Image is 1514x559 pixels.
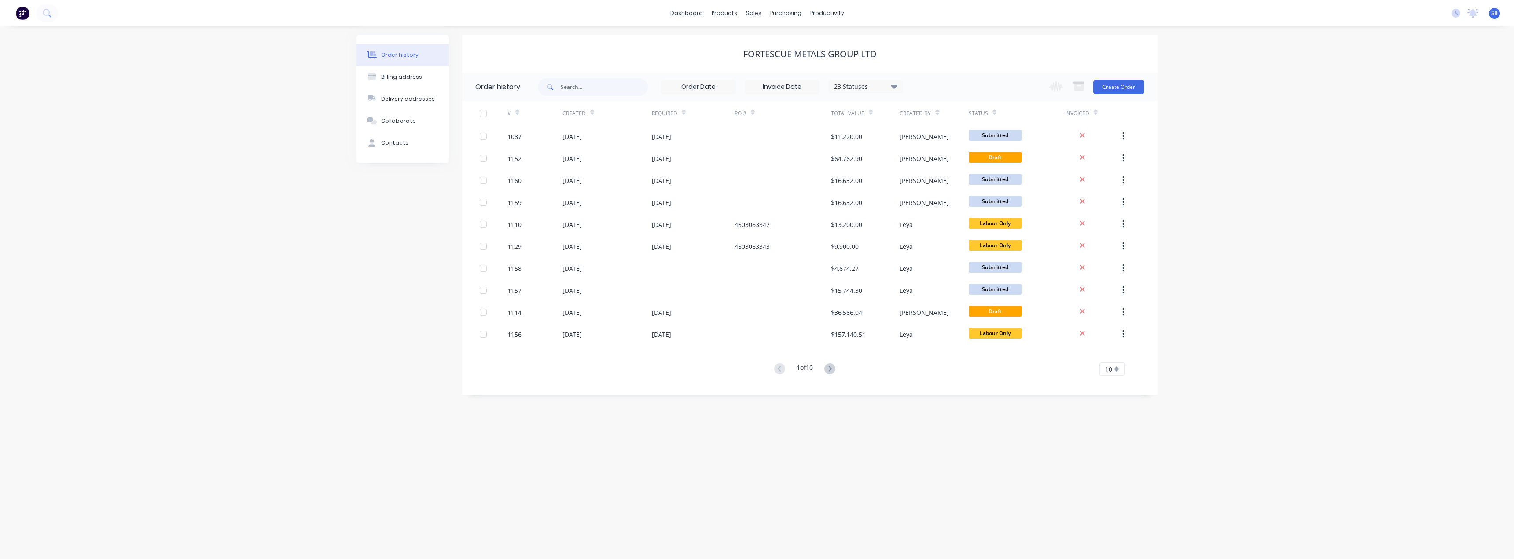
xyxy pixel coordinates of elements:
div: productivity [806,7,849,20]
input: Invoice Date [745,80,819,94]
div: 23 Statuses [829,82,903,91]
div: [DATE] [562,220,582,229]
div: Leya [900,286,913,295]
span: 10 [1105,365,1112,374]
div: Required [652,110,677,117]
div: 1110 [507,220,522,229]
div: [PERSON_NAME] [900,176,949,185]
div: Leya [900,330,913,339]
div: [DATE] [562,330,582,339]
span: Labour Only [969,328,1022,339]
div: [DATE] [652,220,671,229]
div: 1114 [507,308,522,317]
div: [DATE] [652,132,671,141]
div: 1160 [507,176,522,185]
div: [DATE] [652,308,671,317]
input: Search... [561,78,648,96]
div: $36,586.04 [831,308,862,317]
div: Delivery addresses [381,95,435,103]
div: PO # [735,101,831,125]
div: PO # [735,110,746,117]
div: [DATE] [562,242,582,251]
span: Submitted [969,284,1022,295]
div: [DATE] [562,154,582,163]
span: Submitted [969,174,1022,185]
div: sales [742,7,766,20]
span: SB [1491,9,1498,17]
div: $9,900.00 [831,242,859,251]
div: 1 of 10 [797,363,813,376]
span: Submitted [969,196,1022,207]
div: [PERSON_NAME] [900,154,949,163]
div: [DATE] [652,176,671,185]
div: [DATE] [562,176,582,185]
button: Billing address [356,66,449,88]
div: Status [969,101,1065,125]
div: Status [969,110,988,117]
div: Leya [900,242,913,251]
div: Created By [900,110,931,117]
button: Delivery addresses [356,88,449,110]
span: Submitted [969,262,1022,273]
div: 1129 [507,242,522,251]
div: Total Value [831,101,900,125]
div: $157,140.51 [831,330,866,339]
input: Order Date [661,80,735,94]
div: Created [562,110,586,117]
div: Invoiced [1065,101,1120,125]
div: Invoiced [1065,110,1089,117]
div: $16,632.00 [831,198,862,207]
div: 1087 [507,132,522,141]
button: Collaborate [356,110,449,132]
div: products [707,7,742,20]
div: [DATE] [562,264,582,273]
img: Factory [16,7,29,20]
div: Order history [381,51,419,59]
div: [PERSON_NAME] [900,198,949,207]
div: FORTESCUE METALS GROUP LTD [743,49,877,59]
div: $16,632.00 [831,176,862,185]
div: 1158 [507,264,522,273]
span: Draft [969,306,1022,317]
div: Created [562,101,652,125]
div: Order history [475,82,520,92]
div: Contacts [381,139,408,147]
div: [PERSON_NAME] [900,132,949,141]
div: $64,762.90 [831,154,862,163]
div: [DATE] [652,242,671,251]
div: 4503063342 [735,220,770,229]
div: $11,220.00 [831,132,862,141]
div: purchasing [766,7,806,20]
div: [DATE] [562,132,582,141]
span: Labour Only [969,218,1022,229]
div: 1157 [507,286,522,295]
div: [DATE] [562,308,582,317]
div: $13,200.00 [831,220,862,229]
div: Required [652,101,735,125]
button: Contacts [356,132,449,154]
div: # [507,101,562,125]
div: $15,744.30 [831,286,862,295]
div: Leya [900,220,913,229]
div: Billing address [381,73,422,81]
button: Order history [356,44,449,66]
span: Labour Only [969,240,1022,251]
div: 1152 [507,154,522,163]
button: Create Order [1093,80,1144,94]
div: 1156 [507,330,522,339]
div: 4503063343 [735,242,770,251]
div: [DATE] [652,154,671,163]
span: Draft [969,152,1022,163]
div: $4,674.27 [831,264,859,273]
div: Leya [900,264,913,273]
div: 1159 [507,198,522,207]
a: dashboard [666,7,707,20]
div: [DATE] [652,198,671,207]
div: [DATE] [562,286,582,295]
div: Collaborate [381,117,416,125]
div: Created By [900,101,968,125]
div: [DATE] [562,198,582,207]
div: # [507,110,511,117]
div: Total Value [831,110,864,117]
div: [DATE] [652,330,671,339]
